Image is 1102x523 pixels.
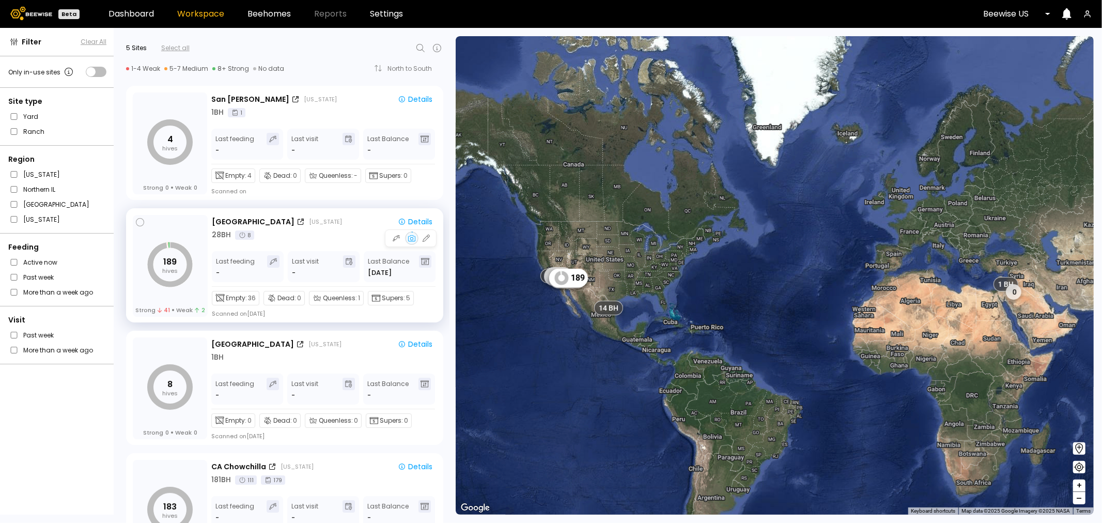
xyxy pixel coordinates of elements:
div: 28 BH [212,229,231,240]
tspan: hives [162,267,178,275]
span: 41 [158,306,170,314]
div: Strong Weak [135,306,205,314]
div: Last Balance [367,378,409,401]
span: 0 [247,416,252,425]
div: 1 [228,108,245,117]
div: Scanned on [211,187,246,195]
span: - [354,171,358,180]
div: 1 BH [211,107,224,118]
div: - [291,513,295,523]
span: 14 BH [598,303,618,313]
div: No data [253,65,284,73]
tspan: 4 [167,133,173,145]
div: [US_STATE] [309,218,342,226]
div: San [PERSON_NAME] [211,94,289,105]
div: Queenless: [305,413,362,428]
div: 4 [544,267,573,286]
div: 189 [549,269,587,287]
div: Supers: [366,413,412,428]
button: Clear All [81,37,106,47]
div: Details [398,462,432,471]
label: Active now [23,257,57,268]
a: Terms (opens in new tab) [1076,508,1091,514]
div: Last visit [291,378,318,401]
div: Beta [58,9,80,19]
tspan: 183 [163,501,177,513]
span: Filter [22,37,41,48]
div: [US_STATE] [308,340,342,348]
span: 5 [406,294,410,303]
a: Dashboard [108,10,154,18]
div: Dead: [259,168,301,183]
div: Region [8,154,106,165]
span: - [367,513,371,523]
a: Workspace [177,10,224,18]
span: - [367,390,371,401]
a: Settings [370,10,403,18]
button: + [1073,480,1085,492]
div: 5-7 Medium [164,65,208,73]
span: 1 [358,294,360,303]
a: Open this area in Google Maps (opens a new window) [458,501,492,515]
div: 0 [1005,284,1021,300]
img: Beewise logo [10,7,52,20]
div: Details [398,340,432,349]
div: 181 BH [211,474,231,485]
div: Dead: [259,413,301,428]
div: Scanned on [DATE] [212,310,265,318]
div: [GEOGRAPHIC_DATA] [212,217,294,227]
div: 1-4 Weak [126,65,160,73]
span: – [1077,492,1082,505]
button: – [1073,492,1085,504]
label: More than a week ago [23,345,93,356]
span: Reports [314,10,347,18]
a: Beehomes [247,10,291,18]
label: Past week [23,272,54,283]
button: Details [394,461,437,472]
div: Site type [8,96,106,107]
button: Keyboard shortcuts [911,507,955,515]
div: Visit [8,315,106,326]
span: 0 [403,171,408,180]
tspan: hives [162,144,178,152]
div: Empty: [211,413,255,428]
div: Dead: [263,291,305,305]
span: 4 [247,171,252,180]
div: Strong Weak [143,429,197,436]
button: Details [394,339,437,350]
div: 8 [235,230,254,240]
div: [GEOGRAPHIC_DATA] [211,339,294,350]
div: Empty: [211,168,255,183]
div: - [292,268,296,278]
div: [US_STATE] [304,95,337,103]
span: 0 [194,429,197,436]
div: Last feeding [215,133,254,156]
img: Google [458,501,492,515]
div: Last visit [291,500,318,523]
div: Last feeding [216,255,255,278]
span: 2 [195,306,205,314]
div: - [216,268,221,278]
div: 8+ Strong [212,65,249,73]
label: Ranch [23,126,44,137]
tspan: 8 [167,378,173,390]
label: Northern IL [23,184,55,195]
div: Last Balance [368,255,409,278]
span: 0 [165,429,169,436]
div: Feeding [8,242,106,253]
div: - [215,145,220,156]
label: [GEOGRAPHIC_DATA] [23,199,89,210]
div: Last feeding [215,500,254,523]
label: Yard [23,111,38,122]
div: CA Chowchilla [211,462,266,472]
div: [US_STATE] [281,463,314,471]
div: Supers: [365,168,411,183]
div: North to South [387,66,439,72]
div: Queenless: [305,168,361,183]
div: 111 [235,475,257,485]
span: - [367,145,371,156]
div: Last Balance [367,500,409,523]
div: Last visit [291,133,318,156]
span: 36 [248,294,256,303]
